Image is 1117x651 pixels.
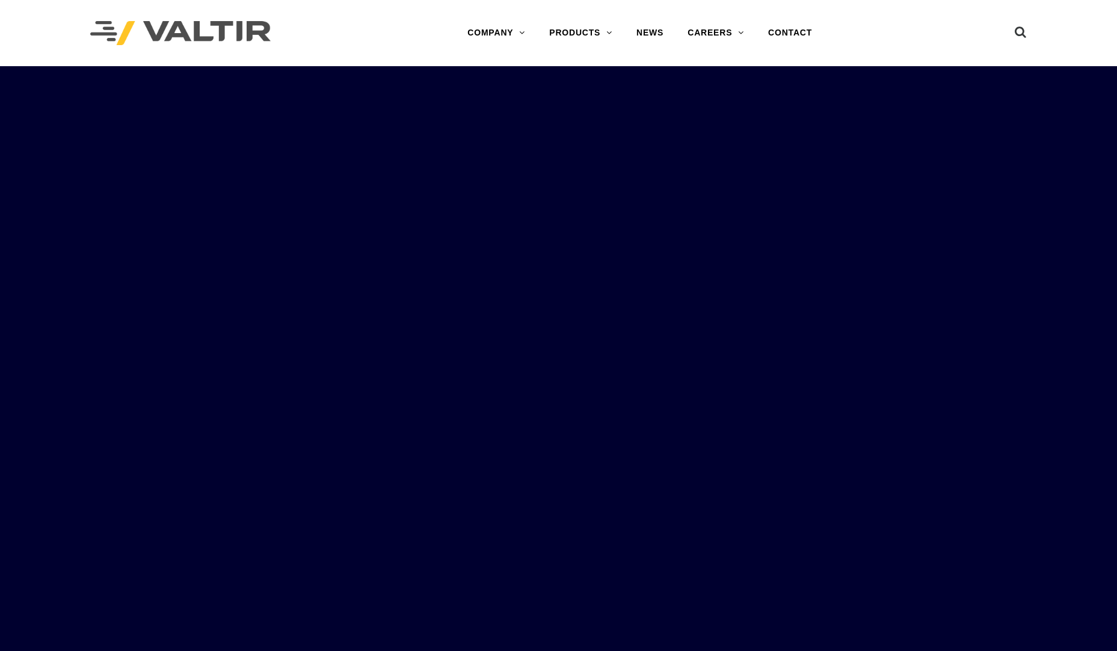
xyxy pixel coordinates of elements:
[624,21,675,45] a: NEWS
[756,21,824,45] a: CONTACT
[675,21,756,45] a: CAREERS
[537,21,624,45] a: PRODUCTS
[90,21,271,46] img: Valtir
[455,21,537,45] a: COMPANY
